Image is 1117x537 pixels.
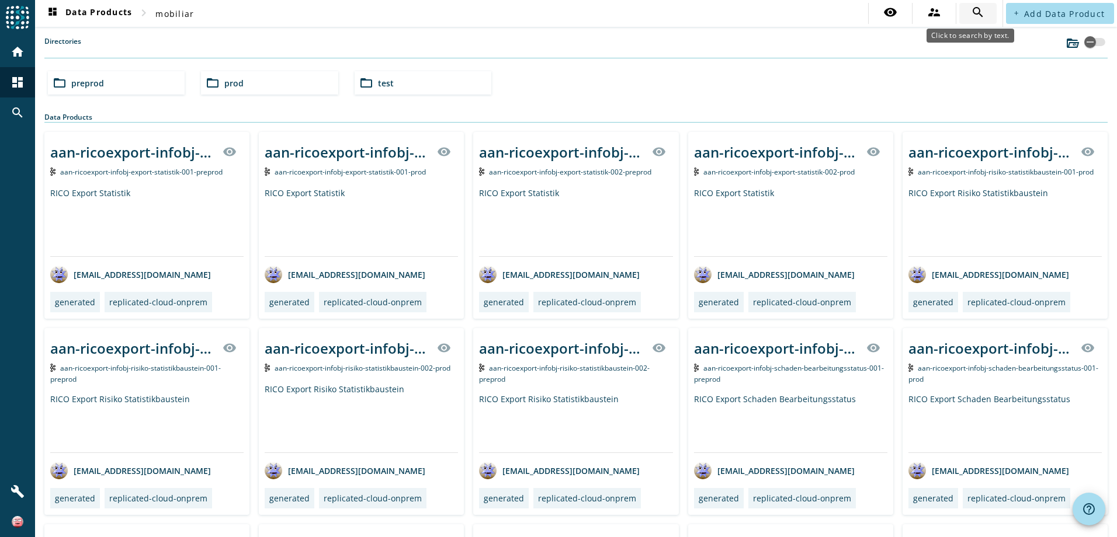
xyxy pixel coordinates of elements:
div: replicated-cloud-onprem [109,493,207,504]
span: Kafka Topic: aan-ricoexport-infobj-export-statistik-001-preprod [60,167,223,177]
img: Kafka Topic: aan-ricoexport-infobj-export-statistik-001-prod [265,168,270,176]
div: generated [269,493,310,504]
img: Kafka Topic: aan-ricoexport-infobj-risiko-statistikbaustein-002-preprod [479,364,484,372]
div: [EMAIL_ADDRESS][DOMAIN_NAME] [265,462,425,479]
mat-icon: dashboard [11,75,25,89]
mat-icon: visibility [866,145,880,159]
div: generated [55,297,95,308]
span: test [378,78,394,89]
button: Add Data Product [1006,3,1114,24]
div: replicated-cloud-onprem [967,493,1066,504]
div: replicated-cloud-onprem [753,493,851,504]
mat-icon: visibility [652,145,666,159]
img: avatar [50,462,68,479]
div: generated [269,297,310,308]
img: avatar [694,462,712,479]
img: avatar [265,462,282,479]
mat-icon: folder_open [359,76,373,90]
div: Click to search by text. [927,29,1014,43]
div: RICO Export Statistik [50,187,244,256]
mat-icon: visibility [437,145,451,159]
div: RICO Export Statistik [265,187,458,256]
div: aan-ricoexport-infobj-risiko-statistikbaustein-002-_stage_ [479,339,644,358]
div: aan-ricoexport-infobj-export-statistik-001-_stage_ [265,142,430,162]
div: [EMAIL_ADDRESS][DOMAIN_NAME] [265,266,425,283]
div: aan-ricoexport-infobj-risiko-statistikbaustein-002-_stage_ [265,339,430,358]
mat-icon: help_outline [1082,502,1096,516]
div: [EMAIL_ADDRESS][DOMAIN_NAME] [50,462,211,479]
div: generated [484,297,524,308]
mat-icon: visibility [866,341,880,355]
div: RICO Export Schaden Bearbeitungsstatus [908,393,1102,452]
div: generated [913,297,953,308]
mat-icon: folder_open [53,76,67,90]
span: preprod [71,78,104,89]
button: Data Products [41,3,137,24]
img: Kafka Topic: aan-ricoexport-infobj-schaden-bearbeitungsstatus-001-prod [908,364,914,372]
span: Kafka Topic: aan-ricoexport-infobj-risiko-statistikbaustein-002-preprod [479,363,650,384]
img: spoud-logo.svg [6,6,29,29]
div: generated [699,297,739,308]
mat-icon: visibility [1081,145,1095,159]
div: generated [484,493,524,504]
img: Kafka Topic: aan-ricoexport-infobj-export-statistik-002-prod [694,168,699,176]
img: Kafka Topic: aan-ricoexport-infobj-risiko-statistikbaustein-001-preprod [50,364,55,372]
span: Kafka Topic: aan-ricoexport-infobj-risiko-statistikbaustein-001-preprod [50,363,221,384]
span: prod [224,78,244,89]
img: Kafka Topic: aan-ricoexport-infobj-risiko-statistikbaustein-001-prod [908,168,914,176]
div: RICO Export Statistik [694,187,887,256]
div: [EMAIL_ADDRESS][DOMAIN_NAME] [50,266,211,283]
div: [EMAIL_ADDRESS][DOMAIN_NAME] [694,266,855,283]
div: replicated-cloud-onprem [324,493,422,504]
div: Data Products [44,112,1108,123]
mat-icon: chevron_right [137,6,151,20]
img: avatar [908,462,926,479]
mat-icon: search [971,5,985,19]
mat-icon: visibility [652,341,666,355]
div: RICO Export Risiko Statistikbaustein [50,393,244,452]
div: aan-ricoexport-infobj-risiko-statistikbaustein-001-_stage_ [50,339,216,358]
img: Kafka Topic: aan-ricoexport-infobj-risiko-statistikbaustein-002-prod [265,364,270,372]
div: replicated-cloud-onprem [538,297,636,308]
button: mobiliar [151,3,199,24]
div: replicated-cloud-onprem [109,297,207,308]
div: [EMAIL_ADDRESS][DOMAIN_NAME] [479,266,640,283]
div: replicated-cloud-onprem [324,297,422,308]
mat-icon: visibility [883,5,897,19]
div: aan-ricoexport-infobj-schaden-bearbeitungsstatus-001-_stage_ [908,339,1074,358]
mat-icon: folder_open [206,76,220,90]
mat-icon: visibility [1081,341,1095,355]
mat-icon: search [11,106,25,120]
div: generated [699,493,739,504]
img: Kafka Topic: aan-ricoexport-infobj-export-statistik-001-preprod [50,168,55,176]
div: generated [55,493,95,504]
div: [EMAIL_ADDRESS][DOMAIN_NAME] [479,462,640,479]
div: RICO Export Risiko Statistikbaustein [908,187,1102,256]
mat-icon: supervisor_account [927,5,941,19]
span: mobiliar [155,8,194,19]
span: Data Products [46,6,132,20]
div: RICO Export Risiko Statistikbaustein [479,393,672,452]
div: generated [913,493,953,504]
mat-icon: visibility [223,341,237,355]
mat-icon: home [11,45,25,59]
img: avatar [479,462,497,479]
img: 83f4ce1d17f47f21ebfbce80c7408106 [12,516,23,528]
span: Kafka Topic: aan-ricoexport-infobj-export-statistik-001-prod [275,167,426,177]
label: Directories [44,36,81,58]
div: replicated-cloud-onprem [753,297,851,308]
div: RICO Export Statistik [479,187,672,256]
img: avatar [50,266,68,283]
mat-icon: visibility [223,145,237,159]
div: aan-ricoexport-infobj-schaden-bearbeitungsstatus-001-_stage_ [694,339,859,358]
mat-icon: build [11,484,25,498]
div: [EMAIL_ADDRESS][DOMAIN_NAME] [908,462,1069,479]
img: Kafka Topic: aan-ricoexport-infobj-export-statistik-002-preprod [479,168,484,176]
span: Add Data Product [1024,8,1105,19]
div: aan-ricoexport-infobj-export-statistik-002-_stage_ [479,142,644,162]
img: avatar [694,266,712,283]
div: [EMAIL_ADDRESS][DOMAIN_NAME] [694,462,855,479]
div: [EMAIL_ADDRESS][DOMAIN_NAME] [908,266,1069,283]
div: RICO Export Schaden Bearbeitungsstatus [694,393,887,452]
mat-icon: add [1013,10,1019,16]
